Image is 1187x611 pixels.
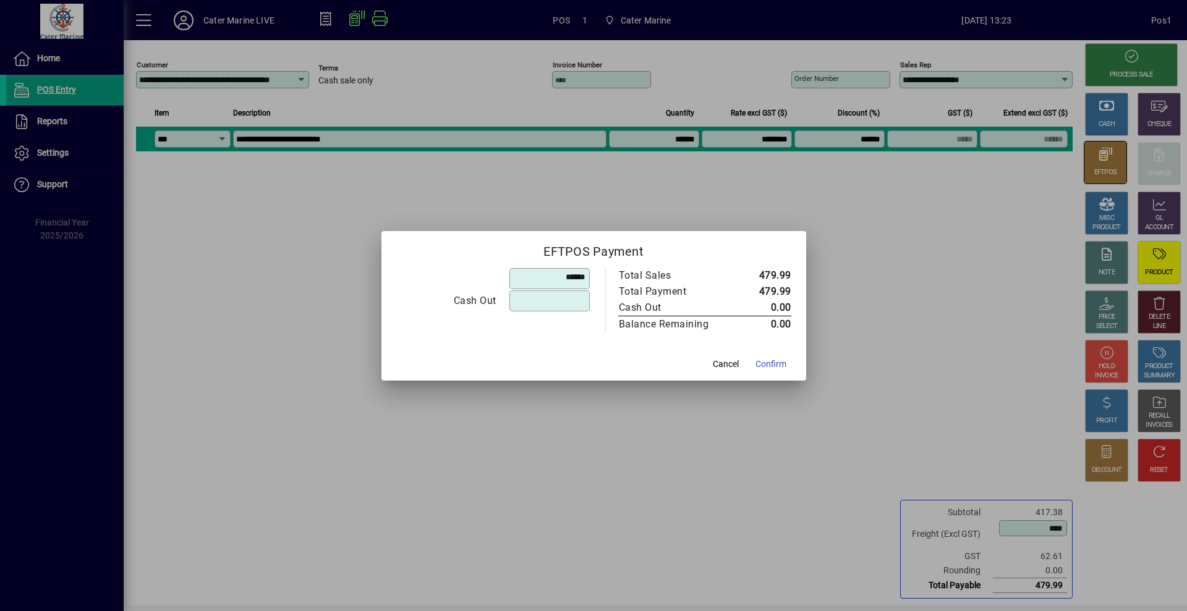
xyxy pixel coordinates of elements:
div: Cash Out [397,293,496,308]
div: Balance Remaining [619,317,723,332]
span: Confirm [755,358,786,371]
span: Cancel [713,358,739,371]
td: Total Payment [618,284,735,300]
td: Total Sales [618,268,735,284]
td: 0.00 [735,316,791,332]
div: Cash Out [619,300,723,315]
td: 479.99 [735,284,791,300]
td: 479.99 [735,268,791,284]
button: Cancel [706,353,746,376]
td: 0.00 [735,300,791,316]
button: Confirm [751,353,791,376]
h2: EFTPOS Payment [381,231,806,267]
